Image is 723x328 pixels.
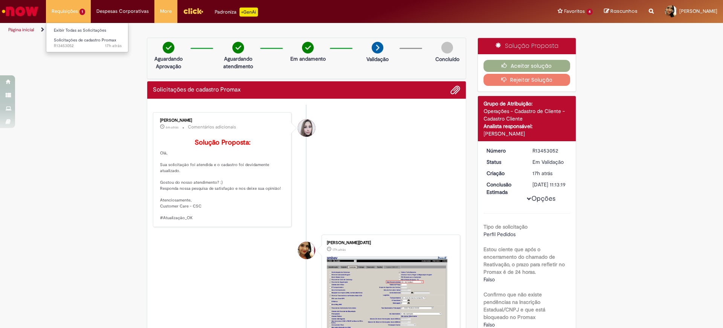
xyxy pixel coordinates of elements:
b: Tipo de solicitação [484,223,528,230]
span: Requisições [52,8,78,15]
img: arrow-next.png [372,42,383,53]
h2: Solicitações de cadastro Promax Histórico de tíquete [153,87,241,93]
time: 27/08/2025 15:13:09 [532,170,552,177]
span: Falso [484,321,495,328]
ul: Trilhas de página [6,23,476,37]
b: Confirmo que não existe pendências na Inscrição Estadual/CNPJ e que está bloqueado no Promax [484,291,545,320]
div: [DATE] 11:13:19 [532,181,567,188]
span: 17h atrás [105,43,122,49]
b: Estou ciente que após o encerramento do chamado de Reativação, o prazo para refletir no Promax é ... [484,246,565,275]
span: Perfil Pedidos [484,231,516,238]
dt: Conclusão Estimada [481,181,527,196]
img: check-circle-green.png [232,42,244,53]
div: [PERSON_NAME][DATE] [327,241,452,245]
button: Adicionar anexos [450,85,460,95]
b: Solução Proposta: [195,138,250,147]
time: 27/08/2025 15:13:07 [333,247,346,252]
div: Daniele Aparecida Queiroz [298,119,315,137]
div: [PERSON_NAME] [484,130,570,137]
img: click_logo_yellow_360x200.png [183,5,203,17]
p: Aguardando atendimento [220,55,256,70]
ul: Requisições [46,23,128,52]
div: Nathalia Lucia Falcao Lopes Batista [298,242,315,259]
span: 6m atrás [166,125,178,130]
span: Falso [484,276,495,283]
dt: Número [481,147,527,154]
span: 17h atrás [532,170,552,177]
dt: Status [481,158,527,166]
div: [PERSON_NAME] [160,118,285,123]
p: Aguardando Aprovação [150,55,187,70]
p: Validação [366,55,389,63]
span: 17h atrás [333,247,346,252]
img: img-circle-grey.png [441,42,453,53]
dt: Criação [481,169,527,177]
div: Solução Proposta [478,38,576,54]
img: check-circle-green.png [302,42,314,53]
div: 27/08/2025 15:13:09 [532,169,567,177]
span: 1 [79,9,85,15]
div: Operações - Cadastro de Cliente - Cadastro Cliente [484,107,570,122]
div: Analista responsável: [484,122,570,130]
p: +GenAi [239,8,258,17]
button: Rejeitar Solução [484,74,570,86]
span: More [160,8,172,15]
span: Despesas Corporativas [96,8,149,15]
div: R13453052 [532,147,567,154]
time: 27/08/2025 15:13:15 [105,43,122,49]
img: ServiceNow [1,4,40,19]
small: Comentários adicionais [188,124,236,130]
div: Grupo de Atribuição: [484,100,570,107]
img: check-circle-green.png [163,42,174,53]
span: 4 [586,9,593,15]
p: Em andamento [290,55,326,63]
span: Rascunhos [610,8,638,15]
span: [PERSON_NAME] [679,8,717,14]
p: Concluído [435,55,459,63]
p: Olá, Sua solicitação foi atendida e o cadastro foi devidamente atualizado. Gostou do nosso atendi... [160,139,285,221]
div: Em Validação [532,158,567,166]
span: R13453052 [54,43,122,49]
a: Exibir Todas as Solicitações [46,26,129,35]
div: Padroniza [215,8,258,17]
a: Rascunhos [604,8,638,15]
button: Aceitar solução [484,60,570,72]
a: Aberto R13453052 : Solicitações de cadastro Promax [46,36,129,50]
time: 28/08/2025 08:21:12 [166,125,178,130]
span: Solicitações de cadastro Promax [54,37,116,43]
a: Página inicial [8,27,34,33]
span: Favoritos [564,8,585,15]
